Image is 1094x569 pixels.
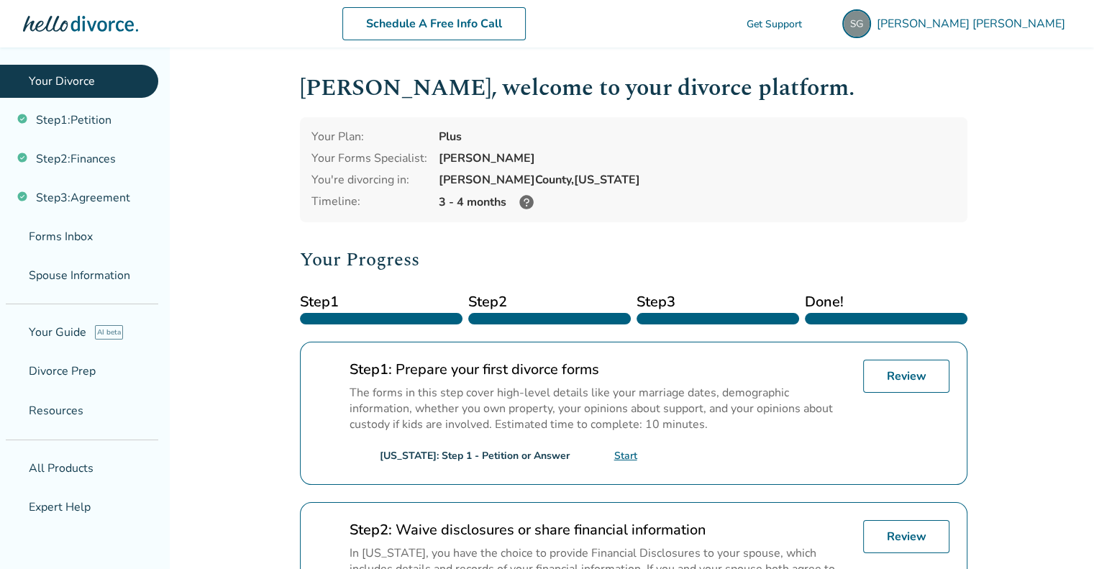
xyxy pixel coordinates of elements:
[729,17,802,31] a: phone_in_talkGet Support
[877,16,1071,32] span: [PERSON_NAME] [PERSON_NAME]
[9,405,20,416] span: menu_book
[318,360,338,380] span: check_circle
[9,403,83,419] span: Resources
[468,291,631,313] span: Step 2
[311,194,427,211] div: Timeline:
[747,17,802,31] span: Get Support
[614,449,637,463] a: Start
[439,129,956,145] div: Plus
[95,325,123,340] span: AI beta
[29,229,93,245] span: Forms Inbox
[311,150,427,166] div: Your Forms Specialist:
[729,18,741,29] span: phone_in_talk
[863,360,949,393] a: Review
[318,520,338,540] span: check_circle
[9,76,20,87] span: flag_2
[439,150,956,166] div: [PERSON_NAME]
[439,194,956,211] div: 3 - 4 months
[805,291,967,313] span: Done!
[342,7,526,40] a: Schedule A Free Info Call
[9,365,20,377] span: list_alt_check
[863,520,949,553] a: Review
[300,70,967,106] h1: [PERSON_NAME] , welcome to your divorce platform.
[1022,500,1094,569] iframe: Chat Widget
[813,15,831,32] span: shopping_cart
[300,291,462,313] span: Step 1
[361,449,374,462] span: radio_button_unchecked
[350,360,852,379] h2: Prepare your first divorce forms
[9,463,20,474] span: shopping_basket
[132,402,150,419] span: expand_more
[9,501,20,513] span: groups
[350,520,392,540] strong: Step 2 :
[439,172,956,188] div: [PERSON_NAME] County, [US_STATE]
[350,520,852,540] h2: Waive disclosures or share financial information
[637,291,799,313] span: Step 3
[350,385,852,432] p: The forms in this step cover high-level details like your marriage dates, demographic information...
[9,327,20,338] span: explore
[842,9,871,38] img: pasleys@aol.com
[9,270,20,281] span: people
[380,449,570,463] div: [US_STATE]: Step 1 - Petition or Answer
[300,245,967,274] h2: Your Progress
[350,360,392,379] strong: Step 1 :
[9,231,20,242] span: inbox
[311,129,427,145] div: Your Plan:
[311,172,427,188] div: You're divorcing in:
